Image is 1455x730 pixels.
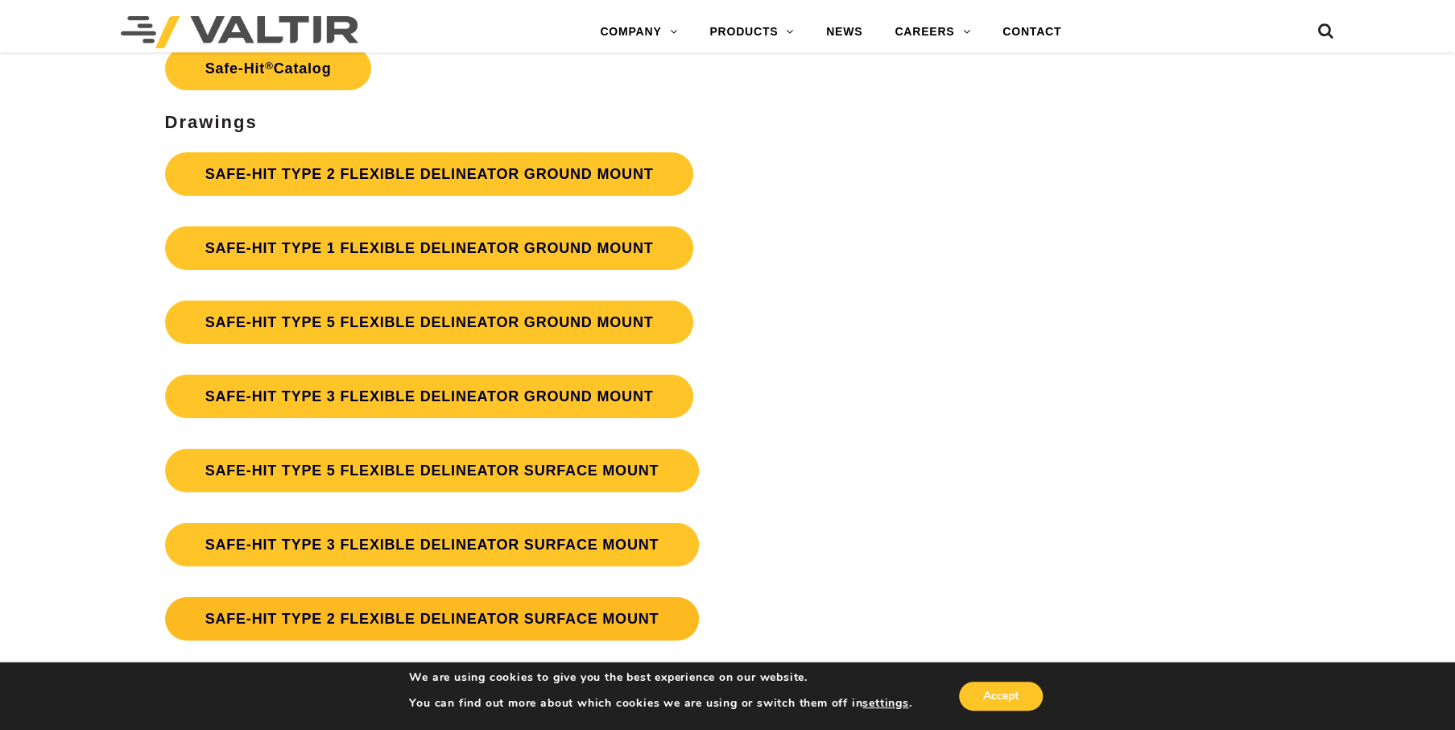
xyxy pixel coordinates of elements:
[409,696,911,711] p: You can find out more about which cookies we are using or switch them off in .
[165,226,694,270] a: SAFE-HIT TYPE 1 FLEXIBLE DELINEATOR GROUND MOUNT
[693,16,810,48] a: PRODUCTS
[986,16,1077,48] a: CONTACT
[165,597,700,641] a: SAFE-HIT TYPE 2 FLEXIBLE DELINEATOR SURFACE MOUNT
[165,523,700,566] a: SAFE-HIT TYPE 3 FLEXIBLE DELINEATOR SURFACE MOUNT
[121,16,358,48] img: Valtir
[165,112,258,132] strong: Drawings
[409,670,911,685] p: We are using cookies to give you the best experience on our website.
[862,696,908,711] button: settings
[165,47,372,90] a: Safe-Hit®Catalog
[165,375,694,418] a: SAFE-HIT TYPE 3 FLEXIBLE DELINEATOR GROUND MOUNT
[165,152,694,196] a: SAFE-HIT TYPE 2 FLEXIBLE DELINEATOR GROUND MOUNT
[165,301,694,344] a: SAFE-HIT TYPE 5 FLEXIBLE DELINEATOR GROUND MOUNT
[584,16,693,48] a: COMPANY
[878,16,986,48] a: CAREERS
[165,449,700,492] a: SAFE-HIT TYPE 5 FLEXIBLE DELINEATOR SURFACE MOUNT
[959,682,1043,711] button: Accept
[810,16,878,48] a: NEWS
[265,60,274,72] sup: ®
